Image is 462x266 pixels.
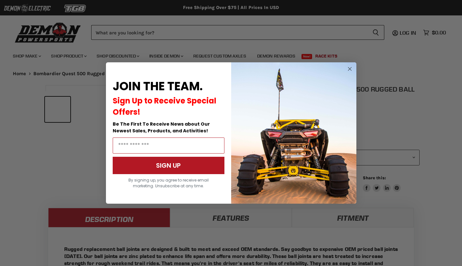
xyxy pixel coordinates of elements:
[113,157,224,174] button: SIGN UP
[231,62,356,204] img: a9095488-b6e7-41ba-879d-588abfab540b.jpeg
[113,95,216,117] span: Sign Up to Receive Special Offers!
[346,65,354,73] button: Close dialog
[128,177,209,189] span: By signing up, you agree to receive email marketing. Unsubscribe at any time.
[113,78,203,94] span: JOIN THE TEAM.
[113,137,224,154] input: Email Address
[113,121,210,134] span: Be The First To Receive News about Our Newest Sales, Products, and Activities!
